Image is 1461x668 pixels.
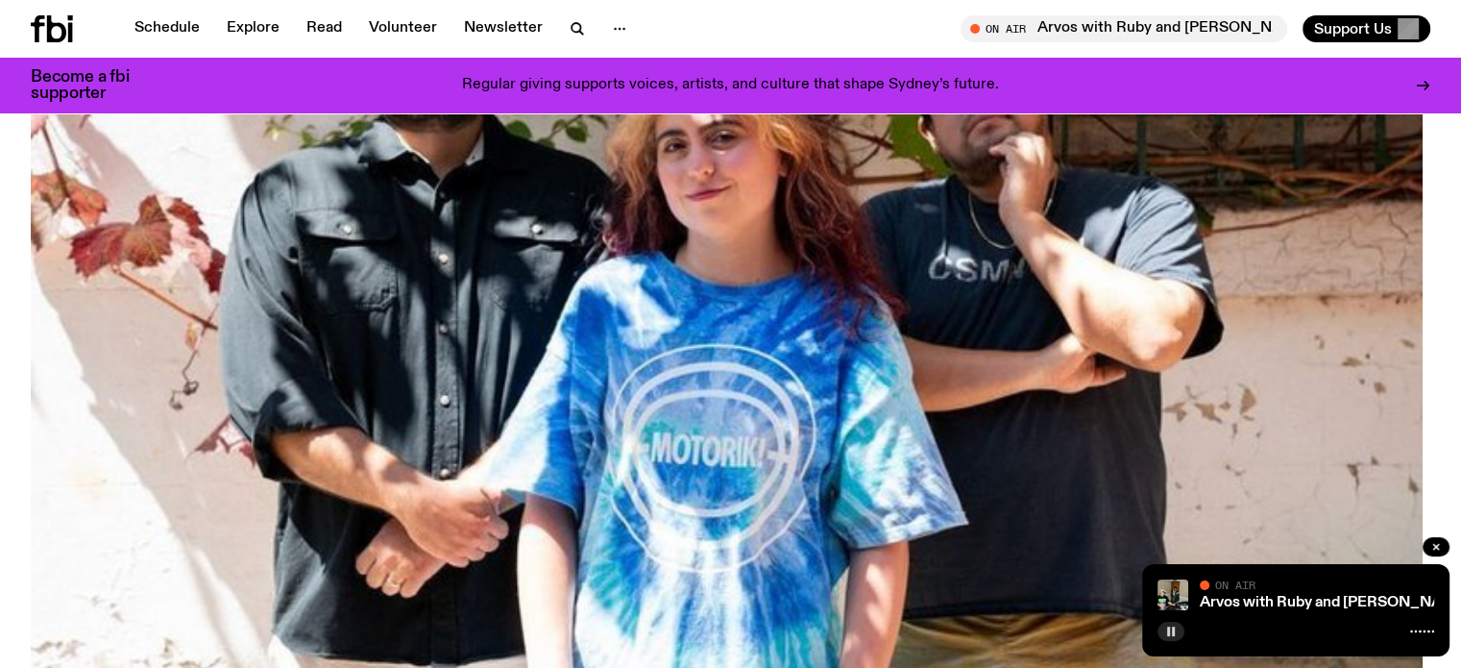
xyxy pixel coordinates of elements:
[31,69,154,102] h3: Become a fbi supporter
[452,15,554,42] a: Newsletter
[1157,580,1188,610] img: Ruby wears a Collarbones t shirt and pretends to play the DJ decks, Al sings into a pringles can....
[215,15,291,42] a: Explore
[1303,15,1430,42] button: Support Us
[961,15,1287,42] button: On AirArvos with Ruby and [PERSON_NAME]
[1215,579,1255,591] span: On Air
[123,15,211,42] a: Schedule
[462,77,999,94] p: Regular giving supports voices, artists, and culture that shape Sydney’s future.
[1314,20,1392,37] span: Support Us
[295,15,353,42] a: Read
[357,15,449,42] a: Volunteer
